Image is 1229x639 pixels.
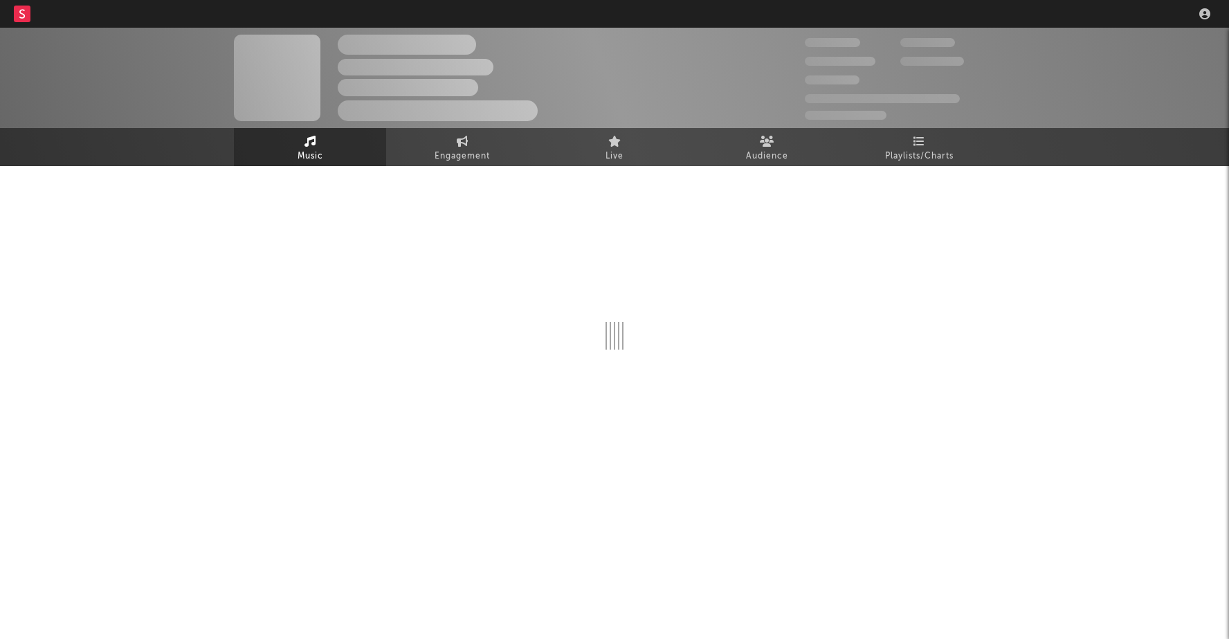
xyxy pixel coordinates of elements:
[805,38,860,47] span: 300,000
[885,148,954,165] span: Playlists/Charts
[606,148,623,165] span: Live
[900,57,964,66] span: 1,000,000
[746,148,788,165] span: Audience
[805,111,886,120] span: Jump Score: 85.0
[805,94,960,103] span: 50,000,000 Monthly Listeners
[900,38,955,47] span: 100,000
[843,128,995,166] a: Playlists/Charts
[805,75,859,84] span: 100,000
[805,57,875,66] span: 50,000,000
[691,128,843,166] a: Audience
[298,148,323,165] span: Music
[234,128,386,166] a: Music
[435,148,490,165] span: Engagement
[386,128,538,166] a: Engagement
[538,128,691,166] a: Live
